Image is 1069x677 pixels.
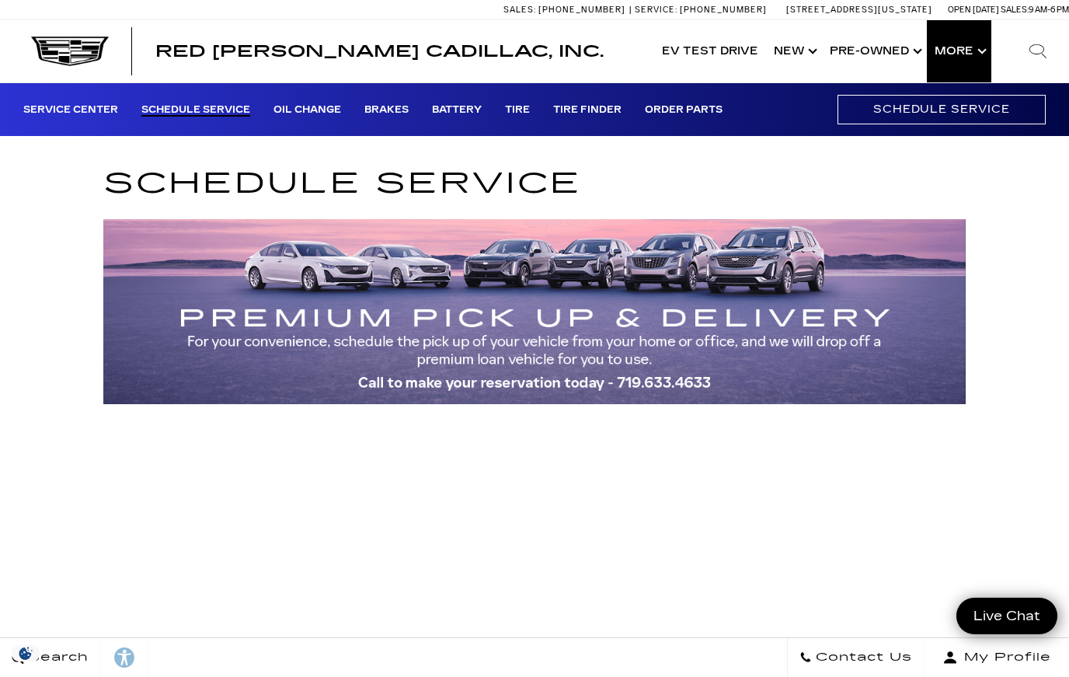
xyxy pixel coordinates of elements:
[8,645,44,661] img: Opt-Out Icon
[503,5,629,14] a: Sales: [PHONE_NUMBER]
[966,607,1048,625] span: Live Chat
[822,20,927,82] a: Pre-Owned
[812,647,912,668] span: Contact Us
[31,37,109,66] img: Cadillac Dark Logo with Cadillac White Text
[654,20,766,82] a: EV Test Drive
[503,5,536,15] span: Sales:
[553,104,622,117] a: Tire Finder
[432,104,482,117] a: Battery
[364,104,409,117] a: Brakes
[24,647,89,668] span: Search
[538,5,625,15] span: [PHONE_NUMBER]
[645,104,723,117] a: Order Parts
[23,104,118,117] a: Service Center
[680,5,767,15] span: [PHONE_NUMBER]
[155,44,604,59] a: Red [PERSON_NAME] Cadillac, Inc.
[155,42,604,61] span: Red [PERSON_NAME] Cadillac, Inc.
[787,638,924,677] a: Contact Us
[635,5,677,15] span: Service:
[141,104,250,117] a: Schedule Service
[273,104,341,117] a: Oil Change
[948,5,999,15] span: Open [DATE]
[1001,5,1029,15] span: Sales:
[8,645,44,661] section: Click to Open Cookie Consent Modal
[924,638,1069,677] button: Open user profile menu
[837,95,1046,124] a: Schedule Service
[786,5,932,15] a: [STREET_ADDRESS][US_STATE]
[927,20,991,82] button: More
[505,104,530,117] a: Tire
[629,5,771,14] a: Service: [PHONE_NUMBER]
[1029,5,1069,15] span: 9 AM-6 PM
[103,219,966,404] img: Premium Pick Up and Delivery
[766,20,822,82] a: New
[103,161,966,207] h1: Schedule Service
[958,647,1051,668] span: My Profile
[956,598,1057,634] a: Live Chat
